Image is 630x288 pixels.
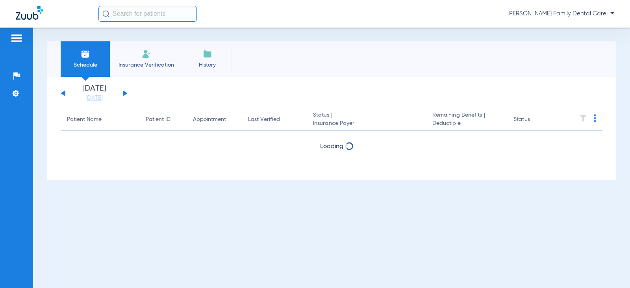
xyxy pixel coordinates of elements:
span: Deductible [432,119,501,128]
div: Patient Name [67,115,102,124]
img: group-dot-blue.svg [594,114,596,122]
th: Remaining Benefits | [426,109,507,131]
span: Insurance Verification [116,61,177,69]
img: Manual Insurance Verification [142,49,151,59]
span: Schedule [67,61,104,69]
div: Appointment [193,115,235,124]
input: Search for patients [98,6,197,22]
img: Schedule [81,49,90,59]
li: [DATE] [70,85,118,102]
img: Zuub Logo [16,6,43,20]
a: [DATE] [70,94,118,102]
span: Loading [320,143,343,150]
span: [PERSON_NAME] Family Dental Care [508,10,614,18]
span: History [189,61,226,69]
div: Appointment [193,115,226,124]
div: Last Verified [248,115,280,124]
div: Last Verified [248,115,300,124]
th: Status | [307,109,426,131]
img: filter.svg [579,114,587,122]
th: Status [507,109,560,131]
img: History [203,49,212,59]
span: Insurance Payer [313,119,420,128]
div: Patient ID [146,115,170,124]
img: hamburger-icon [10,33,23,43]
img: Search Icon [102,10,109,17]
div: Patient ID [146,115,180,124]
div: Patient Name [67,115,133,124]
